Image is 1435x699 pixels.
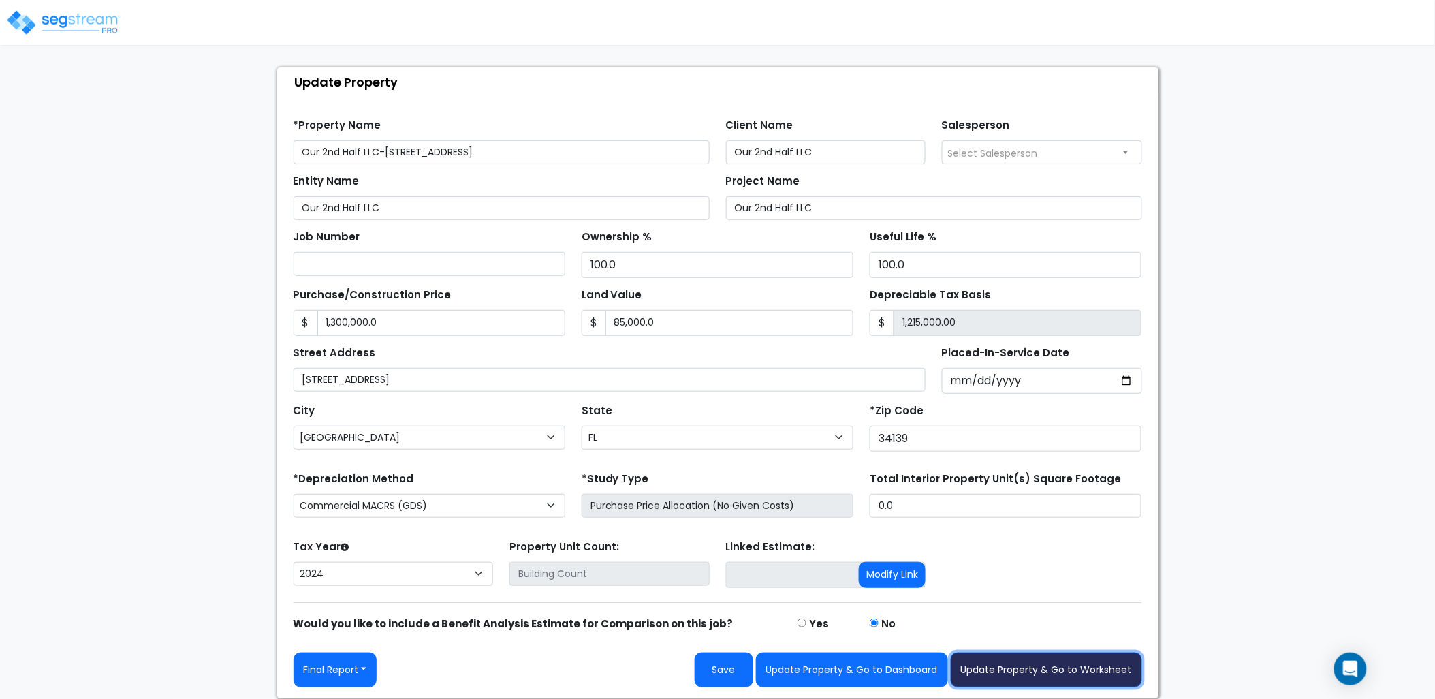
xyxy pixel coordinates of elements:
[942,345,1070,361] label: Placed-In-Service Date
[294,617,734,631] strong: Would you like to include a Benefit Analysis Estimate for Comparison on this job?
[582,230,652,245] label: Ownership %
[582,471,649,487] label: *Study Type
[582,310,606,336] span: $
[726,540,815,555] label: Linked Estimate:
[5,9,121,36] img: logo_pro_r.png
[582,403,612,419] label: State
[294,310,318,336] span: $
[582,288,642,303] label: Land Value
[894,310,1141,336] input: 0.00
[948,146,1038,160] span: Select Salesperson
[582,252,853,278] input: Ownership
[942,118,1010,134] label: Salesperson
[870,230,936,245] label: Useful Life %
[756,653,948,687] button: Update Property & Go to Dashboard
[317,310,565,336] input: Purchase or Construction Price
[294,540,349,555] label: Tax Year
[870,288,991,303] label: Depreciable Tax Basis
[294,230,360,245] label: Job Number
[294,368,926,392] input: Street Address
[294,196,710,220] input: Entity Name
[294,653,377,687] button: Final Report
[870,252,1141,278] input: Depreciation
[881,617,896,632] label: No
[509,540,619,555] label: Property Unit Count:
[284,67,1158,97] div: Update Property
[294,471,414,487] label: *Depreciation Method
[509,562,710,586] input: Building Count
[809,617,829,632] label: Yes
[870,403,924,419] label: *Zip Code
[294,403,315,419] label: City
[870,426,1141,452] input: Zip Code
[294,174,360,189] label: Entity Name
[1334,653,1367,685] div: Open Intercom Messenger
[726,174,800,189] label: Project Name
[726,140,926,164] input: Client Name
[870,310,894,336] span: $
[859,562,926,588] button: Modify Link
[294,140,710,164] input: Property Name
[951,653,1142,687] button: Update Property & Go to Worksheet
[695,653,753,687] button: Save
[294,288,452,303] label: Purchase/Construction Price
[294,345,376,361] label: Street Address
[294,118,381,134] label: *Property Name
[870,494,1141,518] input: total square foot
[870,471,1121,487] label: Total Interior Property Unit(s) Square Footage
[726,118,793,134] label: Client Name
[726,196,1142,220] input: Project Name
[605,310,853,336] input: Land Value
